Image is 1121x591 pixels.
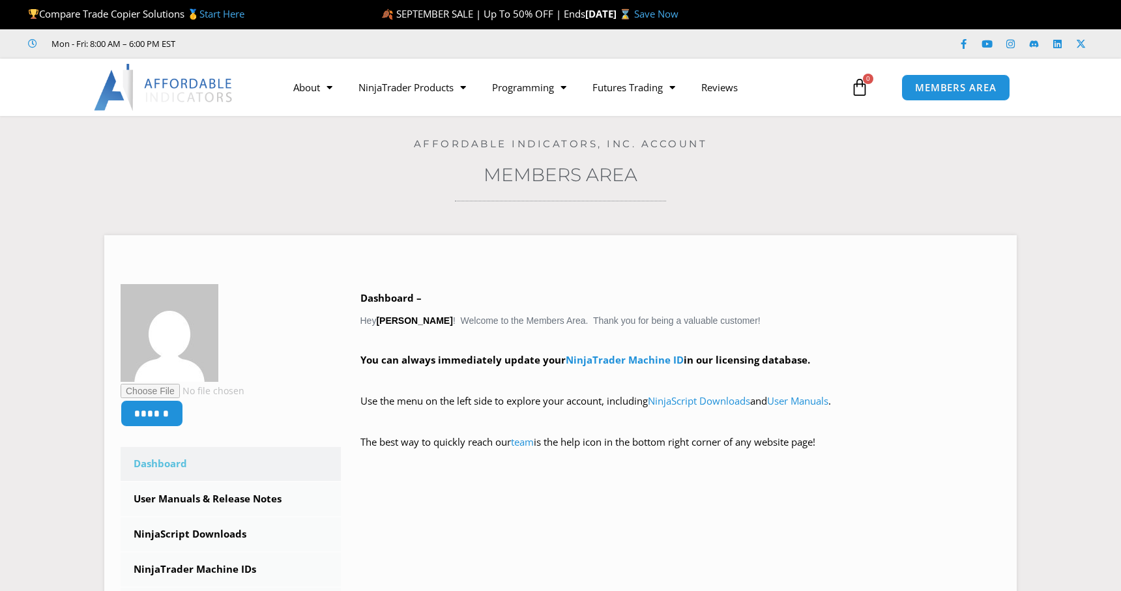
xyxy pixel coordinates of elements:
[360,353,810,366] strong: You can always immediately update your in our licensing database.
[360,392,1001,429] p: Use the menu on the left side to explore your account, including and .
[280,72,345,102] a: About
[376,315,452,326] strong: [PERSON_NAME]
[28,7,244,20] span: Compare Trade Copier Solutions 🥇
[360,291,422,304] b: Dashboard –
[831,68,888,106] a: 0
[121,553,341,586] a: NinjaTrader Machine IDs
[194,37,389,50] iframe: Customer reviews powered by Trustpilot
[585,7,634,20] strong: [DATE] ⌛
[901,74,1010,101] a: MEMBERS AREA
[381,7,585,20] span: 🍂 SEPTEMBER SALE | Up To 50% OFF | Ends
[360,289,1001,470] div: Hey ! Welcome to the Members Area. Thank you for being a valuable customer!
[48,36,175,51] span: Mon - Fri: 8:00 AM – 6:00 PM EST
[345,72,479,102] a: NinjaTrader Products
[566,353,684,366] a: NinjaTrader Machine ID
[688,72,751,102] a: Reviews
[94,64,234,111] img: LogoAI | Affordable Indicators – NinjaTrader
[634,7,678,20] a: Save Now
[414,137,708,150] a: Affordable Indicators, Inc. Account
[484,164,637,186] a: Members Area
[121,447,341,481] a: Dashboard
[121,517,341,551] a: NinjaScript Downloads
[29,9,38,19] img: 🏆
[863,74,873,84] span: 0
[360,433,1001,470] p: The best way to quickly reach our is the help icon in the bottom right corner of any website page!
[121,284,218,382] img: c567fcf95a8b2b00f1c1864a1bd65d86a759c692991111f595be609bf96f7370
[121,482,341,516] a: User Manuals & Release Notes
[648,394,750,407] a: NinjaScript Downloads
[767,394,828,407] a: User Manuals
[915,83,997,93] span: MEMBERS AREA
[511,435,534,448] a: team
[579,72,688,102] a: Futures Trading
[280,72,847,102] nav: Menu
[199,7,244,20] a: Start Here
[479,72,579,102] a: Programming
